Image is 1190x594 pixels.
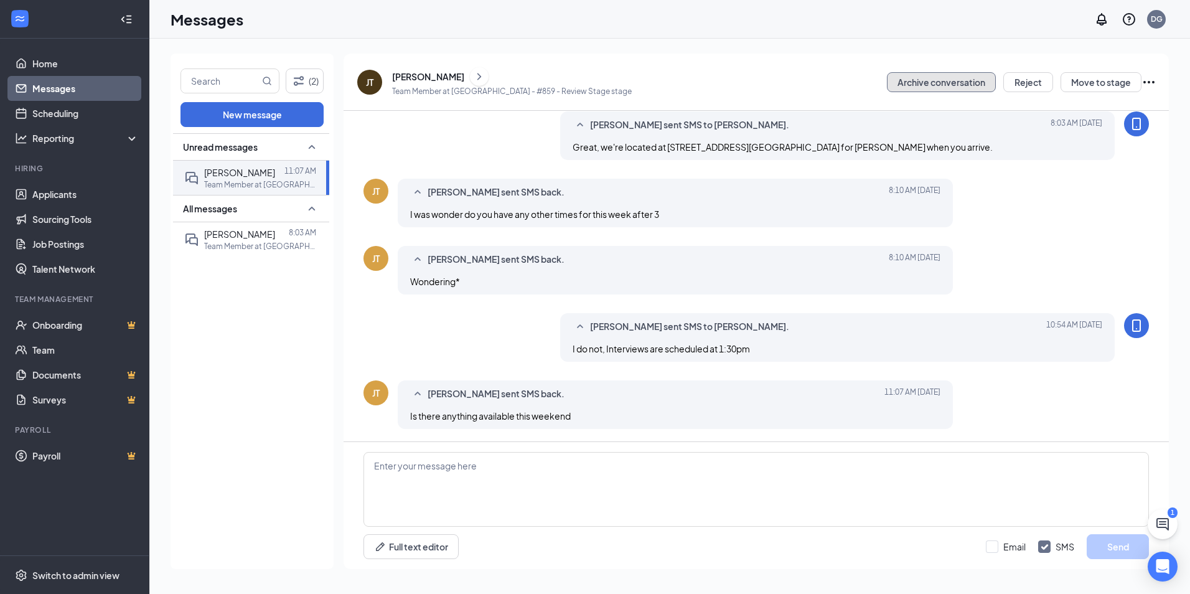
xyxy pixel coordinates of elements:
div: Switch to admin view [32,569,119,582]
svg: Collapse [120,13,133,26]
div: JT [372,252,380,265]
svg: DoubleChat [184,232,199,247]
div: Open Intercom Messenger [1148,552,1178,582]
a: DocumentsCrown [32,362,139,387]
svg: SmallChevronUp [304,201,319,216]
svg: SmallChevronUp [304,139,319,154]
svg: ChatActive [1155,517,1170,532]
svg: ChevronRight [473,69,485,84]
span: [PERSON_NAME] sent SMS to [PERSON_NAME]. [590,319,789,334]
span: [PERSON_NAME] sent SMS back. [428,387,565,402]
svg: DoubleChat [184,171,199,186]
a: Job Postings [32,232,139,257]
div: DG [1151,14,1163,24]
a: Talent Network [32,257,139,281]
span: [DATE] 8:10 AM [889,252,940,267]
button: Archive conversation [887,72,996,92]
p: Team Member at [GEOGRAPHIC_DATA] - #859 - Review Stage stage [392,86,632,97]
button: ChatActive [1148,509,1178,539]
a: Sourcing Tools [32,207,139,232]
svg: Notifications [1094,12,1109,27]
div: Reporting [32,132,139,144]
a: Team [32,337,139,362]
a: PayrollCrown [32,443,139,468]
button: Move to stage [1061,72,1141,92]
a: Applicants [32,182,139,207]
span: I do not, Interviews are scheduled at 1:30pm [573,343,750,354]
p: 11:07 AM [284,166,316,176]
span: [PERSON_NAME] [204,167,275,178]
svg: Analysis [15,132,27,144]
span: Great, we're located at [STREET_ADDRESS][GEOGRAPHIC_DATA] for [PERSON_NAME] when you arrive. [573,141,993,153]
a: SurveysCrown [32,387,139,412]
a: Home [32,51,139,76]
div: JT [372,185,380,197]
button: Send [1087,534,1149,559]
svg: WorkstreamLogo [14,12,26,25]
svg: QuestionInfo [1122,12,1136,27]
input: Search [181,69,260,93]
div: 1 [1168,507,1178,518]
span: I was wonder do you have any other times for this week after 3 [410,209,659,220]
span: Is there anything available this weekend [410,410,571,422]
span: [PERSON_NAME] sent SMS to [PERSON_NAME]. [590,118,789,133]
a: Messages [32,76,139,101]
svg: SmallChevronUp [573,118,588,133]
span: Unread messages [183,141,258,153]
div: Team Management [15,294,136,304]
div: [PERSON_NAME] [392,70,464,83]
p: Team Member at [GEOGRAPHIC_DATA] - #859 [204,179,316,190]
svg: SmallChevronUp [573,319,588,334]
button: Reject [1003,72,1053,92]
span: [DATE] 10:54 AM [1046,319,1102,334]
svg: SmallChevronUp [410,387,425,402]
svg: SmallChevronUp [410,252,425,267]
button: Full text editorPen [363,534,459,559]
svg: Filter [291,73,306,88]
div: Hiring [15,163,136,174]
a: Scheduling [32,101,139,126]
svg: MobileSms [1129,318,1144,333]
span: [DATE] 11:07 AM [884,387,940,402]
svg: MobileSms [1129,116,1144,131]
svg: MagnifyingGlass [262,76,272,86]
span: [DATE] 8:10 AM [889,185,940,200]
div: Payroll [15,425,136,435]
svg: Pen [374,540,387,553]
span: Wondering* [410,276,460,287]
button: Filter (2) [286,68,324,93]
div: JT [372,387,380,399]
h1: Messages [171,9,243,30]
p: Team Member at [GEOGRAPHIC_DATA] - #859 [204,241,316,252]
button: New message [180,102,324,127]
button: ChevronRight [470,67,489,86]
a: OnboardingCrown [32,313,139,337]
span: [PERSON_NAME] sent SMS back. [428,185,565,200]
span: All messages [183,202,237,215]
svg: Ellipses [1141,75,1156,90]
svg: SmallChevronUp [410,185,425,200]
svg: Settings [15,569,27,582]
div: JT [366,76,373,88]
span: [PERSON_NAME] [204,229,275,240]
span: [DATE] 8:03 AM [1051,118,1102,133]
p: 8:03 AM [289,227,316,238]
span: [PERSON_NAME] sent SMS back. [428,252,565,267]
